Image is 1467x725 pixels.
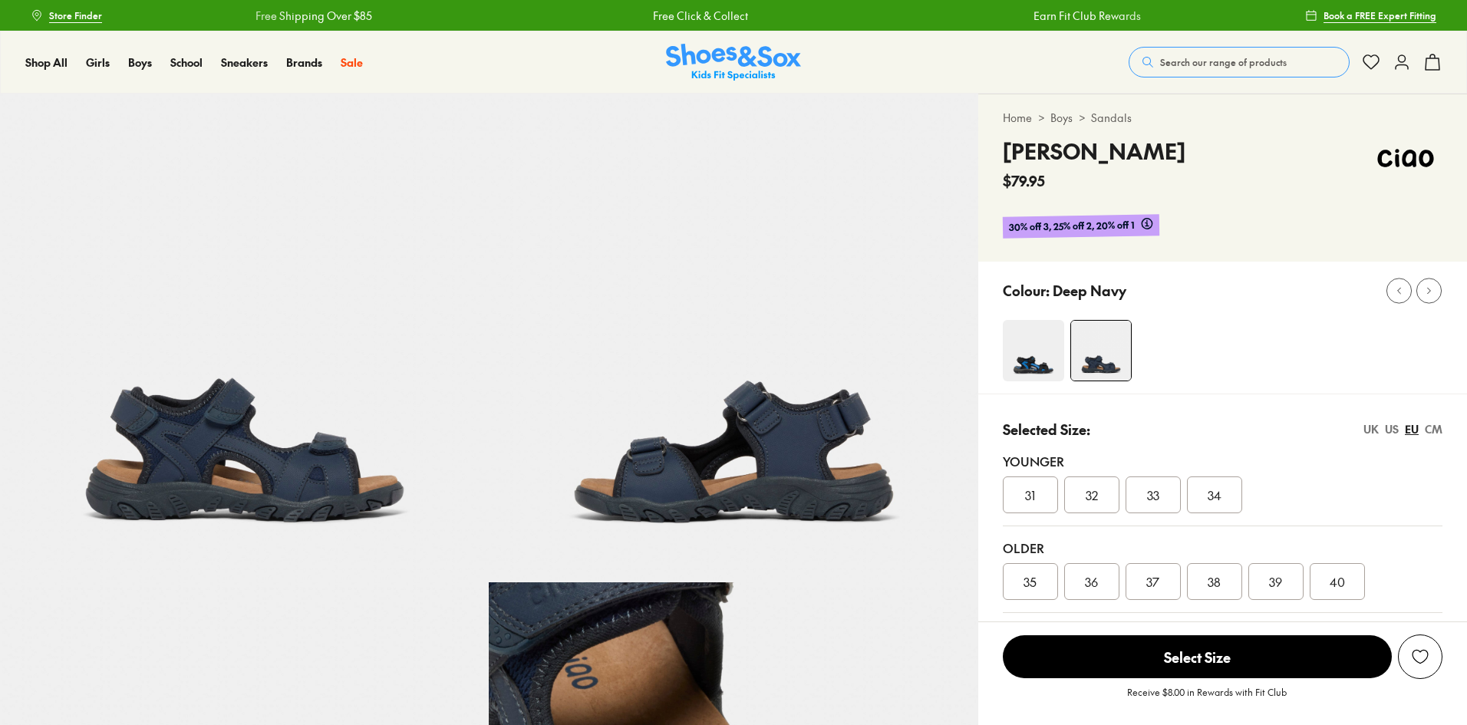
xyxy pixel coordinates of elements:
[1003,634,1392,679] button: Select Size
[86,54,110,70] span: Girls
[1030,8,1138,24] a: Earn Fit Club Rewards
[1324,8,1436,22] span: Book a FREE Expert Fitting
[1330,572,1345,591] span: 40
[666,44,801,81] a: Shoes & Sox
[1008,217,1134,235] span: 30% off 3, 25% off 2, 20% off 1
[25,54,68,70] span: Shop All
[1003,539,1442,557] div: Older
[221,54,268,70] span: Sneakers
[1003,452,1442,470] div: Younger
[650,8,745,24] a: Free Click & Collect
[286,54,322,71] a: Brands
[489,94,977,582] img: 5-563384_1
[1086,486,1098,504] span: 32
[1146,572,1159,591] span: 37
[1129,47,1350,77] button: Search our range of products
[1305,2,1436,29] a: Book a FREE Expert Fitting
[341,54,363,70] span: Sale
[666,44,801,81] img: SNS_Logo_Responsive.svg
[170,54,203,70] span: School
[1025,486,1035,504] span: 31
[170,54,203,71] a: School
[1398,634,1442,679] button: Add to Wishlist
[128,54,152,70] span: Boys
[221,54,268,71] a: Sneakers
[1405,421,1419,437] div: EU
[1003,280,1050,301] p: Colour:
[1385,421,1399,437] div: US
[1369,135,1442,181] img: Vendor logo
[1208,486,1221,504] span: 34
[252,8,369,24] a: Free Shipping Over $85
[1071,321,1131,381] img: 4-563383_1
[1160,55,1287,69] span: Search our range of products
[1024,572,1037,591] span: 35
[31,2,102,29] a: Store Finder
[1269,572,1282,591] span: 39
[1003,320,1064,381] img: 4-561572_1
[1050,110,1073,126] a: Boys
[1208,572,1221,591] span: 38
[49,8,102,22] span: Store Finder
[1127,685,1287,713] p: Receive $8.00 in Rewards with Fit Club
[1003,110,1032,126] a: Home
[1425,421,1442,437] div: CM
[86,54,110,71] a: Girls
[1091,110,1132,126] a: Sandals
[286,54,322,70] span: Brands
[341,54,363,71] a: Sale
[1003,419,1090,440] p: Selected Size:
[1003,135,1185,167] h4: [PERSON_NAME]
[1003,110,1442,126] div: > >
[1147,486,1159,504] span: 33
[1053,280,1126,301] p: Deep Navy
[1003,170,1045,191] span: $79.95
[1003,635,1392,678] span: Select Size
[128,54,152,71] a: Boys
[1085,572,1098,591] span: 36
[1363,421,1379,437] div: UK
[25,54,68,71] a: Shop All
